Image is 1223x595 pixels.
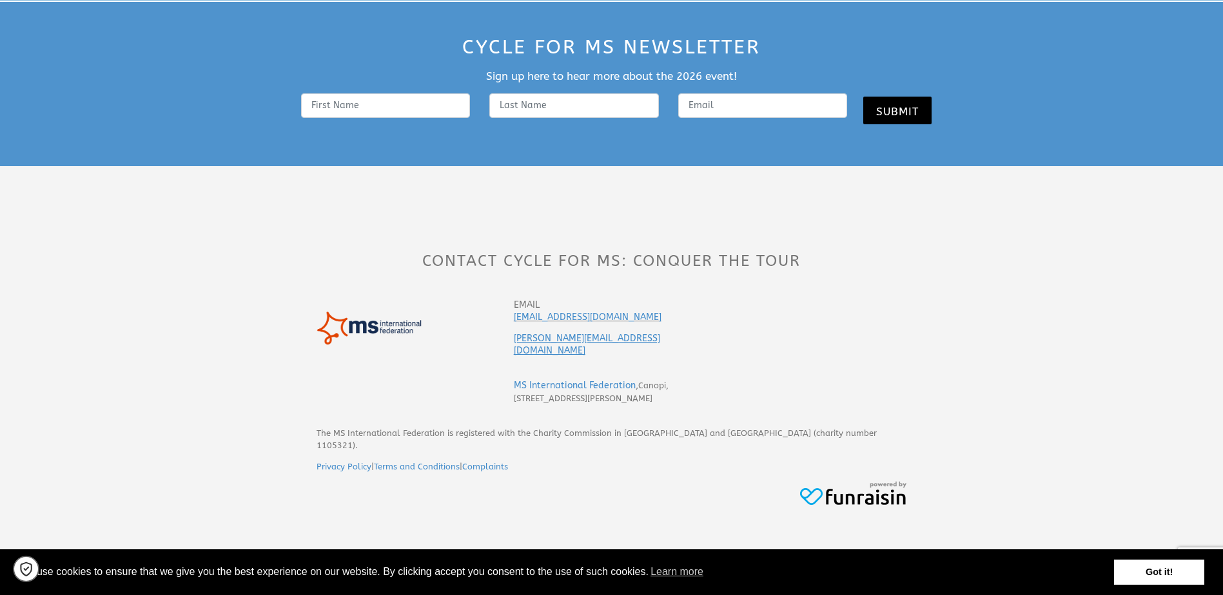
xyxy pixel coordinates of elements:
a: Privacy Policy [317,462,371,471]
img: 17ldnqvcjgzk4okko.png [800,481,906,505]
input: Email [678,93,848,118]
span: Cycle for MS NEWSLETTER [462,35,761,59]
a: Complaints [462,462,508,471]
input: First Name [301,93,471,118]
a: [PERSON_NAME][EMAIL_ADDRESS][DOMAIN_NAME] [514,333,660,357]
span: We use cookies to ensure that we give you the best experience on our website. By clicking accept ... [19,562,1114,581]
span: Sign up here to hear more about the 2026 event! [486,70,737,82]
a: [EMAIL_ADDRESS][DOMAIN_NAME] [514,312,661,323]
h3: CONTACT Cycle for MS: Conquer the Tour [335,250,888,272]
img: 7ac07969033d38fce253c7aa4986b6bf.png [317,311,423,345]
span: EMAIL [514,299,540,310]
a: Cookie settings [13,556,39,582]
a: MS International Federation [514,380,636,391]
a: learn more about cookies [649,562,705,581]
input: Last Name [489,93,659,118]
a: Terms and Conditions [374,462,460,471]
p: | | [317,460,906,473]
p: The MS International Federation is registered with the Charity Commission in [GEOGRAPHIC_DATA] an... [317,427,906,452]
a: dismiss cookie message [1114,560,1204,585]
span: , [514,380,638,391]
td: Canopi, [STREET_ADDRESS][PERSON_NAME] [513,366,710,418]
button: Submit [863,97,932,125]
